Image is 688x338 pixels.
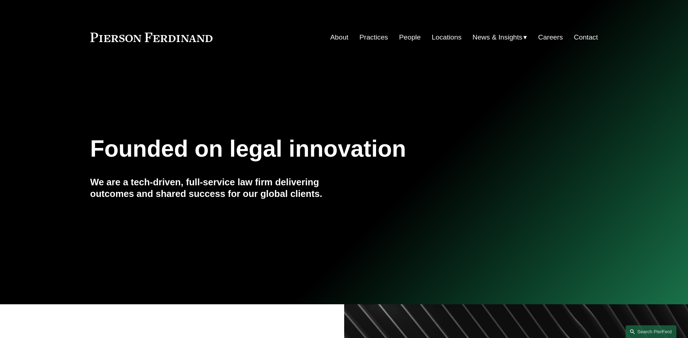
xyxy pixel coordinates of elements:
a: Locations [432,30,461,44]
span: News & Insights [473,31,523,44]
a: Careers [538,30,563,44]
a: folder dropdown [473,30,527,44]
a: Search this site [626,325,676,338]
a: Contact [574,30,598,44]
h4: We are a tech-driven, full-service law firm delivering outcomes and shared success for our global... [90,176,344,200]
h1: Founded on legal innovation [90,136,514,162]
a: People [399,30,421,44]
a: About [330,30,349,44]
a: Practices [359,30,388,44]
